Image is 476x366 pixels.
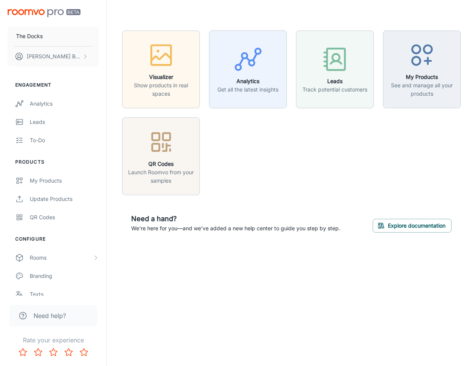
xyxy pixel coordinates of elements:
[8,26,99,46] button: The Docks
[27,52,80,61] p: [PERSON_NAME] Buxcey
[131,224,340,233] p: We're here for you—and we've added a new help center to guide you step by step.
[122,152,200,159] a: QR CodesLaunch Roomvo from your samples
[127,160,195,168] h6: QR Codes
[209,30,287,108] button: AnalyticsGet all the latest insights
[30,100,99,108] div: Analytics
[8,9,80,17] img: Roomvo PRO Beta
[122,30,200,108] button: VisualizerShow products in real spaces
[217,77,278,85] h6: Analytics
[30,213,99,222] div: QR Codes
[296,65,374,72] a: LeadsTrack potential customers
[127,168,195,185] p: Launch Roomvo from your samples
[30,195,99,203] div: Update Products
[30,136,99,144] div: To-do
[296,30,374,108] button: LeadsTrack potential customers
[30,118,99,126] div: Leads
[30,272,99,280] div: Branding
[373,221,452,229] a: Explore documentation
[16,32,43,40] p: The Docks
[8,47,99,66] button: [PERSON_NAME] Buxcey
[209,65,287,72] a: AnalyticsGet all the latest insights
[302,85,367,94] p: Track potential customers
[30,254,93,262] div: Rooms
[388,81,456,98] p: See and manage all your products
[217,85,278,94] p: Get all the latest insights
[30,177,99,185] div: My Products
[302,77,367,85] h6: Leads
[373,219,452,233] button: Explore documentation
[131,213,340,224] h6: Need a hand?
[388,73,456,81] h6: My Products
[383,30,461,108] button: My ProductsSee and manage all your products
[383,65,461,72] a: My ProductsSee and manage all your products
[122,117,200,195] button: QR CodesLaunch Roomvo from your samples
[127,73,195,81] h6: Visualizer
[127,81,195,98] p: Show products in real spaces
